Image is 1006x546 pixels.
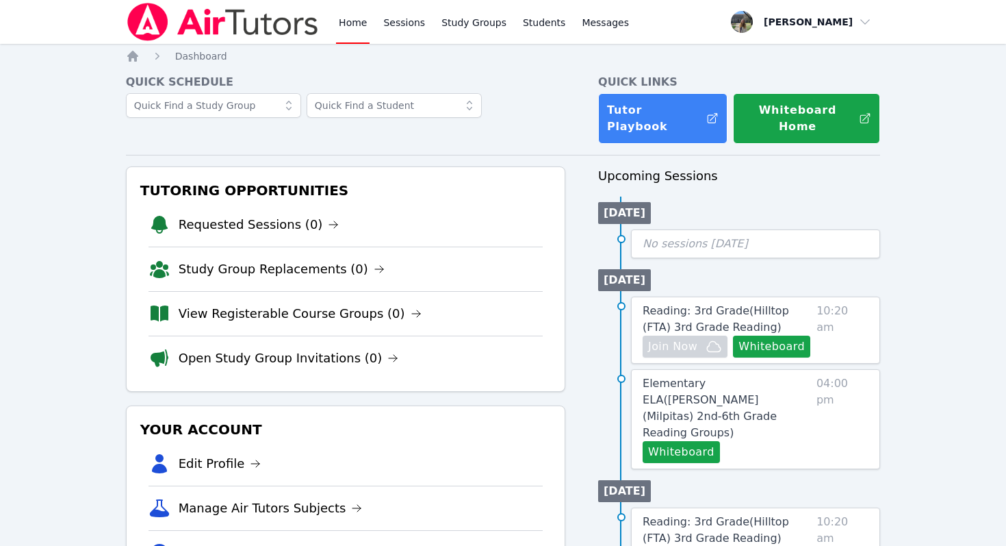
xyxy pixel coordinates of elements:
li: [DATE] [598,202,651,224]
button: Whiteboard [733,336,810,358]
a: Study Group Replacements (0) [179,260,385,279]
li: [DATE] [598,480,651,502]
button: Join Now [643,336,727,358]
h4: Quick Links [598,74,880,90]
span: Join Now [648,338,697,355]
h3: Your Account [138,417,554,442]
span: Messages [582,16,629,29]
span: 10:20 am [816,303,868,358]
a: Dashboard [175,49,227,63]
li: [DATE] [598,269,651,291]
a: Requested Sessions (0) [179,215,339,234]
h4: Quick Schedule [126,74,565,90]
a: Edit Profile [179,454,261,473]
span: 04:00 pm [816,375,868,463]
input: Quick Find a Student [307,93,482,118]
span: Reading: 3rd Grade ( Hilltop (FTA) 3rd Grade Reading ) [643,304,789,334]
button: Whiteboard [643,441,720,463]
a: Reading: 3rd Grade(Hilltop (FTA) 3rd Grade Reading) [643,303,811,336]
span: Elementary ELA ( [PERSON_NAME] (Milpitas) 2nd-6th Grade Reading Groups ) [643,377,777,439]
span: Reading: 3rd Grade ( Hilltop (FTA) 3rd Grade Reading ) [643,515,789,545]
span: No sessions [DATE] [643,237,748,250]
span: Dashboard [175,51,227,62]
button: Whiteboard Home [733,93,880,144]
h3: Upcoming Sessions [598,166,880,186]
a: Tutor Playbook [598,93,727,144]
a: Manage Air Tutors Subjects [179,499,363,518]
input: Quick Find a Study Group [126,93,301,118]
a: View Registerable Course Groups (0) [179,304,422,323]
img: Air Tutors [126,3,320,41]
h3: Tutoring Opportunities [138,178,554,203]
a: Open Study Group Invitations (0) [179,349,399,368]
nav: Breadcrumb [126,49,881,63]
a: Elementary ELA([PERSON_NAME] (Milpitas) 2nd-6th Grade Reading Groups) [643,375,811,441]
